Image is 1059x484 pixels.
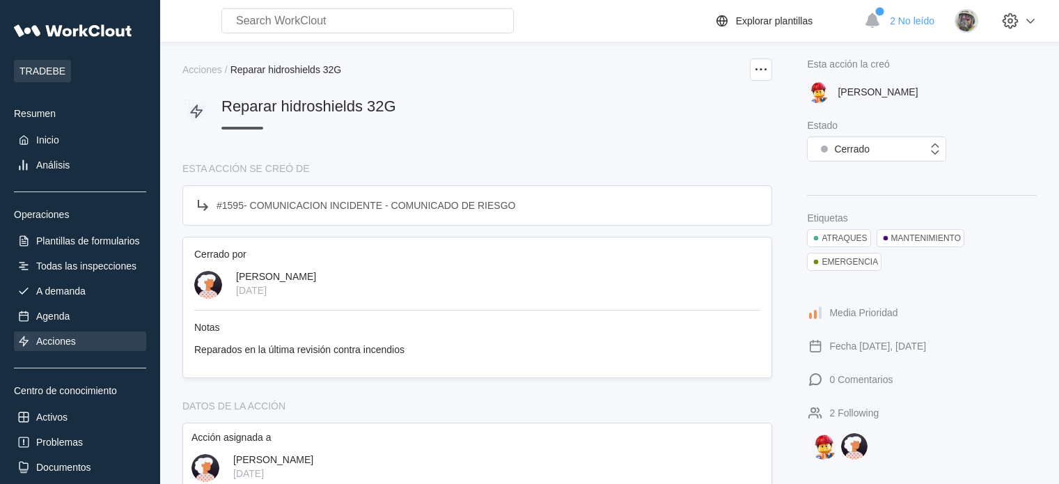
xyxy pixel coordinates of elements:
[14,108,146,119] div: Resumen
[194,344,760,355] div: Reparados en la última revisión contra incendios
[221,8,514,33] input: Search WorkClout
[815,139,870,159] div: Cerrado
[250,200,516,211] span: COMUNICACION INCIDENTE - COMUNICADO DE RIESGO
[194,249,760,260] div: Cerrado por
[182,64,225,75] a: Acciones
[14,155,146,175] a: Análisis
[36,311,70,322] div: Agenda
[807,81,829,103] img: Sinttulo.jpg
[822,233,867,243] div: ATRAQUES
[36,336,76,347] div: Acciones
[191,432,763,443] div: Acción asignada a
[182,64,222,75] div: Acciones
[194,322,760,333] div: Notas
[14,130,146,150] a: Inicio
[14,231,146,251] a: Plantillas de formularios
[14,60,71,82] span: TRADEBE
[838,86,918,97] div: [PERSON_NAME]
[736,15,813,26] div: Explorar plantillas
[36,159,70,171] div: Análisis
[233,468,313,479] div: [DATE]
[14,331,146,351] a: Acciones
[807,120,1037,131] div: Estado
[233,454,313,465] div: [PERSON_NAME]
[225,64,228,75] div: /
[891,233,961,243] div: MANTENIMIENTO
[182,163,772,174] div: ESTA ACCIÓN SE CREÓ DE
[14,256,146,276] a: Todas las inspecciones
[236,271,316,282] div: [PERSON_NAME]
[807,58,1037,70] div: Esta acción la creó
[230,64,342,75] span: Reparar hidroshields 32G
[14,306,146,326] a: Agenda
[822,257,878,267] div: EMERGENCIA
[14,385,146,396] div: Centro de conocimiento
[829,307,897,318] div: Media Prioridad
[194,271,222,299] img: user-4.png
[182,185,772,226] a: #1595- COMUNICACION INCIDENTE - COMUNICADO DE RIESGO
[217,200,515,211] div: # 1595 -
[36,437,83,448] div: Problemas
[36,235,140,247] div: Plantillas de formularios
[14,209,146,220] div: Operaciones
[890,15,934,26] span: 2 No leído
[829,341,926,352] div: Fecha [DATE], [DATE]
[36,286,86,297] div: A demanda
[14,281,146,301] a: A demanda
[36,134,59,146] div: Inicio
[182,400,772,412] div: DATOS DE LA ACCIÓN
[14,458,146,477] a: Documentos
[14,407,146,427] a: Activos
[840,432,868,460] img: JULIO CARRERO
[36,260,136,272] div: Todas las inspecciones
[807,212,1037,224] div: Etiquetas
[236,285,316,296] div: [DATE]
[829,407,879,419] div: 2 Following
[810,432,838,460] img: MANUEL JORDAN
[36,412,68,423] div: Activos
[14,432,146,452] a: Problemas
[191,454,219,482] img: user-4.png
[221,97,396,115] span: Reparar hidroshields 32G
[955,9,978,33] img: 2f847459-28ef-4a61-85e4-954d408df519.jpg
[829,374,893,385] div: 0 Comentarios
[714,13,858,29] a: Explorar plantillas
